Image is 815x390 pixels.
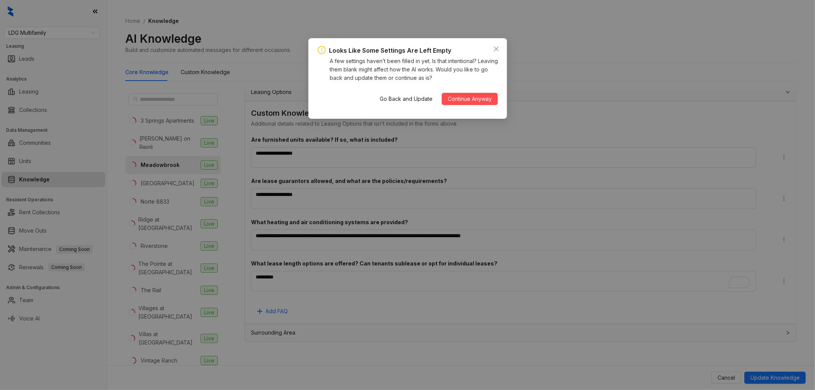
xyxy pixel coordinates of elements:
[448,95,492,103] span: Continue Anyway
[442,93,498,105] button: Continue Anyway
[329,46,451,55] div: Looks Like Some Settings Are Left Empty
[493,46,499,52] span: close
[330,57,498,82] div: A few settings haven’t been filled in yet. Is that intentional? Leaving them blank might affect h...
[380,95,433,103] span: Go Back and Update
[490,43,502,55] button: Close
[374,93,439,105] button: Go Back and Update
